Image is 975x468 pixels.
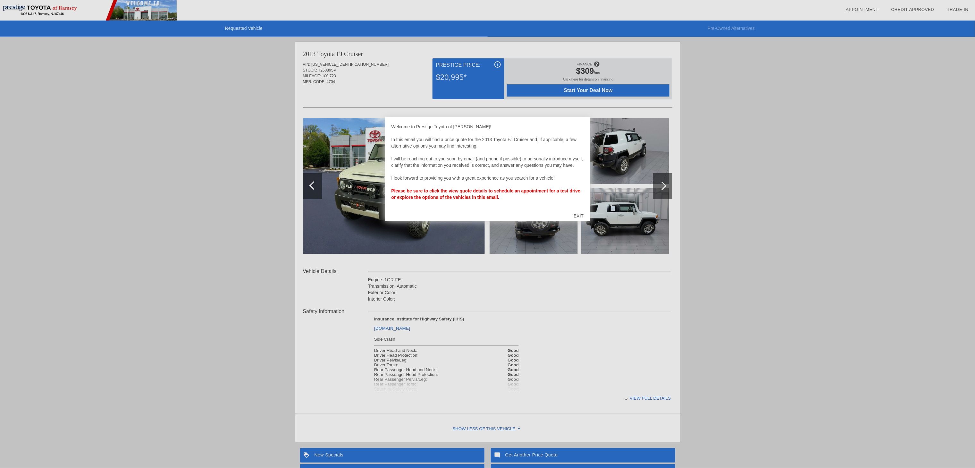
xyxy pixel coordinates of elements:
b: Please be sure to click the view quote details to schedule an appointment for a test drive or exp... [391,188,581,200]
div: EXIT [567,206,590,225]
div: Welcome to Prestige Toyota of [PERSON_NAME]! In this email you will find a price quote for the 20... [391,123,584,207]
a: Appointment [846,7,878,12]
a: Credit Approved [891,7,934,12]
a: Trade-In [947,7,969,12]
